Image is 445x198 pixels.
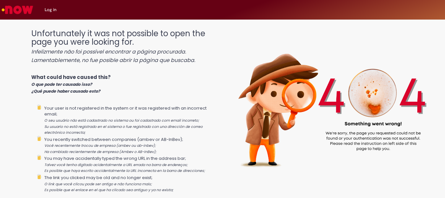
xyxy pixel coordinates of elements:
li: The link you clicked may be old and no longer exist; [44,174,218,193]
img: 404_ambev_new.png [217,23,445,182]
p: What could have caused this? [31,74,218,95]
i: Infelizmente não foi possível encontrar a página procurada. [31,48,186,55]
i: O que pode ter causado isso? [31,82,92,87]
h1: Unfortunately it was not possible to open the page you were looking for. [31,29,218,64]
i: Lamentablemente, no fue posible abrir la página que buscaba. [31,56,195,64]
i: Você recentemente trocou de empresa (ambev ou ab-inbev); [44,143,156,148]
img: ServiceNow [1,3,34,16]
i: O link que você clicou pode ser antigo e não funciona mais; [44,182,152,187]
i: Es posible que haya escrito accidentalmente la URL incorrecta en la barra de direcciones; [44,168,205,173]
i: ¿Qué puede haber causado esto? [31,88,100,94]
i: Ha cambiado recientemente de empresa (Ambev o AB-InBev); [44,149,156,154]
i: O seu usuário não está cadastrado no sistema ou foi cadastrado com email incorreto; [44,118,199,123]
i: Talvez você tenha digitado acidentalmente a URL errada na barra de endereços; [44,162,188,167]
li: You recently switched between companies (ambev or AB-InBev); [44,136,218,155]
li: Your user is not registered in the system or it was registered with an incorrect email; [44,104,218,136]
li: You may have accidentally typed the wrong URL in the address bar; [44,155,218,174]
i: Su usuario no está registrado en el sistema o fue registrado con una dirección de correo electrón... [44,124,203,135]
i: Es posible que el enlace en el que ha clicado sea antiguo y ya no exista; [44,188,173,192]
